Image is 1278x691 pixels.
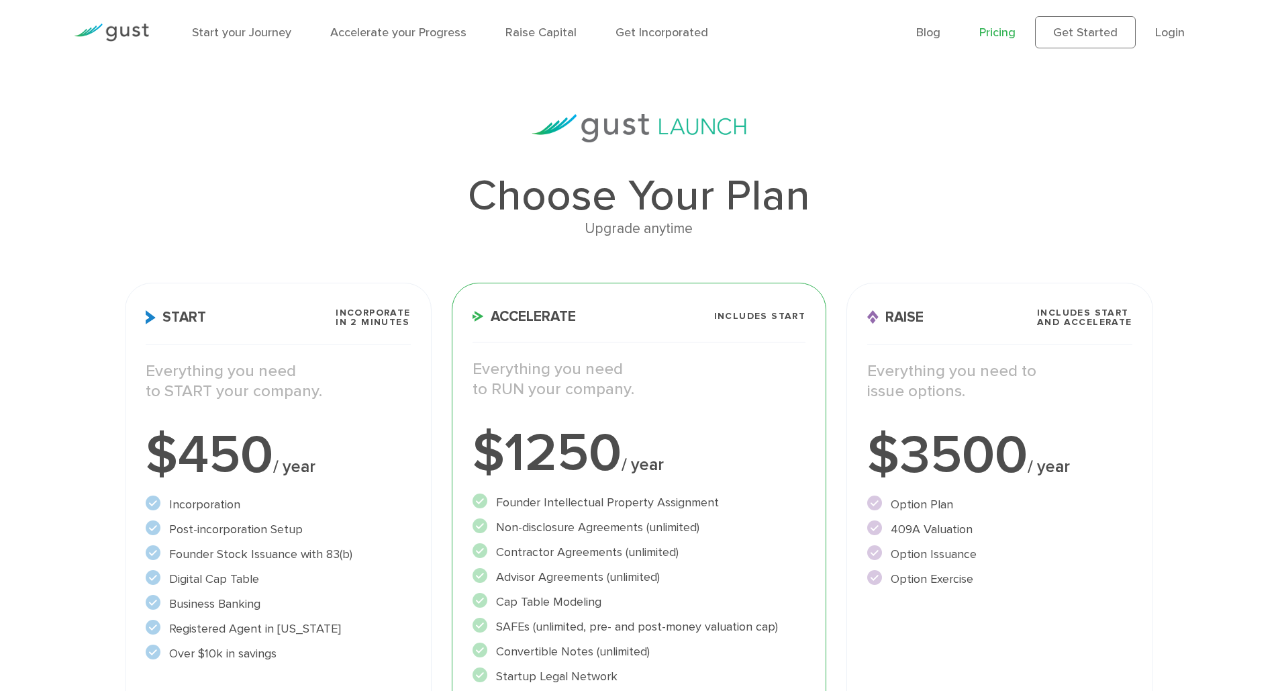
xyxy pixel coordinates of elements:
a: Raise Capital [505,26,577,40]
li: Registered Agent in [US_STATE] [146,620,410,638]
li: Founder Stock Issuance with 83(b) [146,545,410,563]
li: Incorporation [146,496,410,514]
div: Upgrade anytime [125,218,1152,240]
p: Everything you need to issue options. [867,361,1132,402]
span: Start [146,310,206,324]
div: $1250 [473,426,806,480]
li: Over $10k in savings [146,645,410,663]
li: Startup Legal Network [473,667,806,686]
img: Accelerate Icon [473,311,484,322]
a: Login [1155,26,1185,40]
a: Blog [916,26,940,40]
li: SAFEs (unlimited, pre- and post-money valuation cap) [473,618,806,636]
h1: Choose Your Plan [125,175,1152,218]
img: Raise Icon [867,310,879,324]
span: / year [622,455,664,475]
li: Founder Intellectual Property Assignment [473,494,806,512]
div: $450 [146,428,410,482]
a: Get Incorporated [616,26,708,40]
a: Start your Journey [192,26,291,40]
span: Raise [867,310,924,324]
span: / year [273,457,315,477]
span: Accelerate [473,310,576,324]
li: Option Plan [867,496,1132,514]
span: Includes START and ACCELERATE [1037,308,1132,327]
li: 409A Valuation [867,520,1132,539]
span: Incorporate in 2 Minutes [336,308,410,327]
li: Non-disclosure Agreements (unlimited) [473,518,806,537]
li: Convertible Notes (unlimited) [473,643,806,661]
a: Pricing [979,26,1016,40]
p: Everything you need to RUN your company. [473,359,806,400]
li: Cap Table Modeling [473,593,806,611]
img: Start Icon X2 [146,310,156,324]
li: Contractor Agreements (unlimited) [473,543,806,561]
div: $3500 [867,428,1132,482]
li: Advisor Agreements (unlimited) [473,568,806,586]
p: Everything you need to START your company. [146,361,410,402]
img: Gust Logo [74,24,149,42]
li: Option Exercise [867,570,1132,588]
img: gust-launch-logos.svg [532,114,746,142]
li: Post-incorporation Setup [146,520,410,539]
li: Business Banking [146,595,410,613]
a: Get Started [1035,16,1136,48]
li: Digital Cap Table [146,570,410,588]
a: Accelerate your Progress [330,26,466,40]
span: Includes START [714,312,806,321]
span: / year [1028,457,1070,477]
li: Option Issuance [867,545,1132,563]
